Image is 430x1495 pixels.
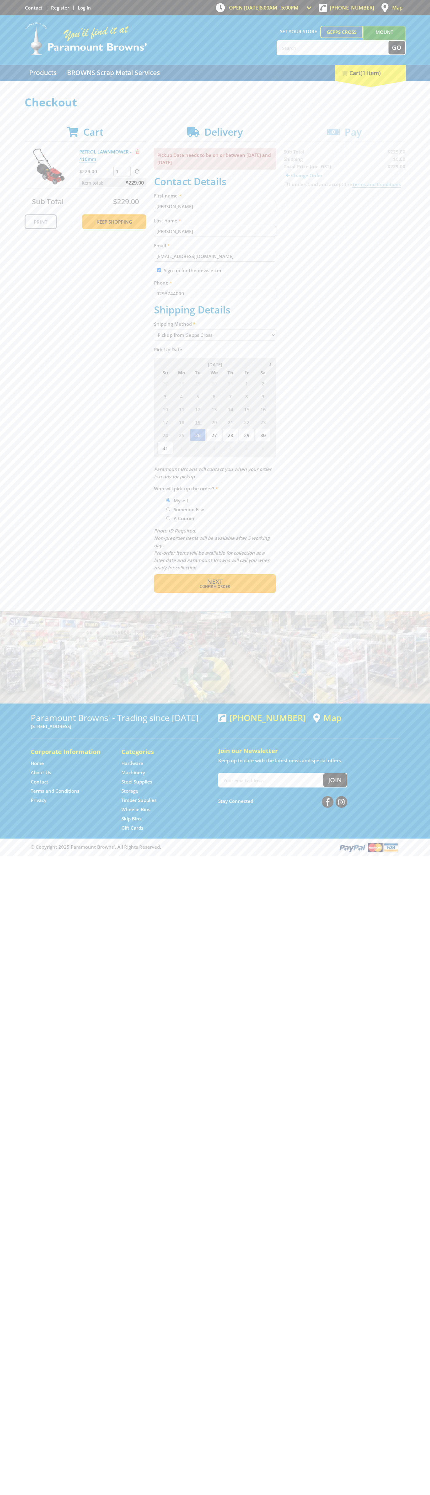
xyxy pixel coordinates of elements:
span: 16 [255,403,271,415]
a: Go to the Contact page [31,779,48,785]
span: 24 [157,429,173,441]
p: [STREET_ADDRESS] [31,723,212,730]
span: 23 [255,416,271,428]
a: Print [25,214,57,229]
span: 8:00am - 5:00pm [260,4,298,11]
span: 6 [206,390,222,402]
div: Stay Connected [218,794,347,808]
span: 10 [157,403,173,415]
span: 5 [190,390,206,402]
span: 8 [239,390,254,402]
a: Remove from cart [136,149,140,155]
span: 21 [223,416,238,428]
span: $229.00 [126,178,144,187]
a: Go to the Hardware page [121,760,143,767]
span: 25 [174,429,189,441]
label: First name [154,192,276,199]
span: 12 [190,403,206,415]
span: Confirm order [167,585,263,588]
span: Th [223,369,238,377]
span: 30 [206,377,222,389]
a: Go to the Contact page [25,5,42,11]
a: Go to the Privacy page [31,797,46,803]
a: Go to the Steel Supplies page [121,779,152,785]
a: Go to the Timber Supplies page [121,797,156,803]
a: Go to the Machinery page [121,769,145,776]
span: 3 [206,442,222,454]
input: Please enter your first name. [154,201,276,212]
label: Myself [172,495,190,506]
span: 4 [174,390,189,402]
img: PETROL LAWNMOWER - 410mm [30,148,67,185]
input: Your email address [219,773,323,787]
select: Please select a shipping method. [154,329,276,341]
div: [PHONE_NUMBER] [218,713,306,723]
label: Shipping Method [154,320,276,328]
span: 4 [223,442,238,454]
span: (1 item) [361,69,381,77]
label: Who will pick up the order? [154,485,276,492]
span: 2 [190,442,206,454]
span: 31 [223,377,238,389]
span: 29 [239,429,254,441]
p: Item total: [79,178,146,187]
span: 27 [157,377,173,389]
span: 3 [157,390,173,402]
a: Mount [PERSON_NAME] [363,26,406,49]
button: Next Confirm order [154,574,276,593]
span: 29 [190,377,206,389]
h2: Shipping Details [154,304,276,316]
h3: Paramount Browns' - Trading since [DATE] [31,713,212,723]
span: 14 [223,403,238,415]
em: Paramount Browns will contact you when your order is ready for pickup [154,466,271,480]
label: Pick Up Date [154,346,276,353]
span: 22 [239,416,254,428]
h5: Categories [121,747,200,756]
input: Please enter your telephone number. [154,288,276,299]
span: Su [157,369,173,377]
span: 28 [174,377,189,389]
a: Go to the Storage page [121,788,138,794]
button: Join [323,773,347,787]
p: Keep up to date with the latest news and special offers. [218,757,400,764]
a: Gepps Cross [320,26,363,38]
h5: Corporate Information [31,747,109,756]
span: 5 [239,442,254,454]
span: 15 [239,403,254,415]
a: Go to the Products page [25,65,61,81]
span: Delivery [204,125,243,138]
span: OPEN [DATE] [229,4,298,11]
a: PETROL LAWNMOWER - 410mm [79,149,132,162]
span: Sub Total [32,197,64,206]
input: Please select who will pick up the order. [166,507,170,511]
a: Keep Shopping [82,214,146,229]
span: 2 [255,377,271,389]
label: Email [154,242,276,249]
a: Go to the registration page [51,5,69,11]
span: We [206,369,222,377]
label: Phone [154,279,276,286]
div: Cart [335,65,406,81]
button: Go [389,41,405,54]
span: Cart [83,125,104,138]
h5: Join our Newsletter [218,747,400,755]
a: Go to the BROWNS Scrap Metal Services page [62,65,164,81]
span: Fr [239,369,254,377]
span: 20 [206,416,222,428]
input: Please enter your last name. [154,226,276,237]
span: 17 [157,416,173,428]
span: Next [207,577,223,586]
span: $229.00 [113,197,139,206]
span: 11 [174,403,189,415]
div: ® Copyright 2025 Paramount Browns'. All Rights Reserved. [25,842,406,853]
input: Please select who will pick up the order. [166,498,170,502]
span: Mo [174,369,189,377]
a: Go to the Wheelie Bins page [121,806,150,813]
span: 13 [206,403,222,415]
span: 26 [190,429,206,441]
span: 30 [255,429,271,441]
a: View a map of Gepps Cross location [313,713,341,723]
span: 28 [223,429,238,441]
a: Log in [78,5,91,11]
p: Pickup Date needs to be on or between [DATE] and [DATE] [154,148,276,169]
